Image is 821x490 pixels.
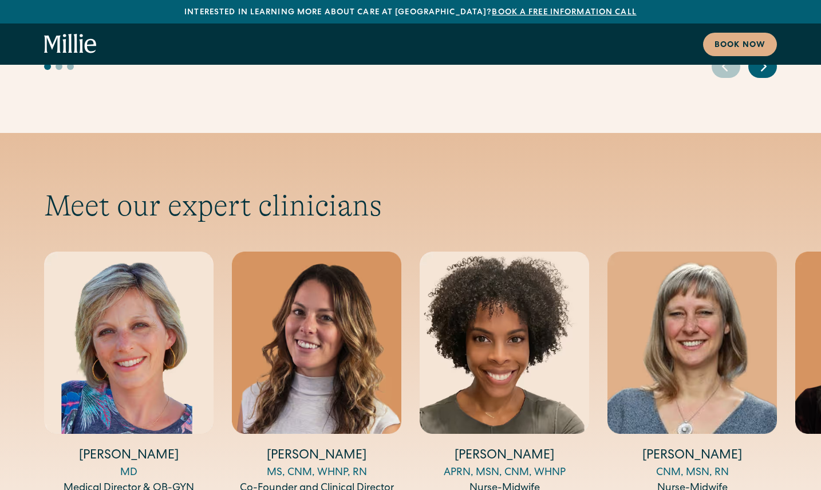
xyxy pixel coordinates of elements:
[44,465,214,481] div: MD
[56,63,62,70] button: Go to slide 2
[607,448,777,465] h4: [PERSON_NAME]
[44,34,97,54] a: home
[492,9,636,17] a: Book a free information call
[420,448,589,465] h4: [PERSON_NAME]
[420,465,589,481] div: APRN, MSN, CNM, WHNP
[715,40,765,52] div: Book now
[712,55,740,78] div: Previous slide
[232,465,401,481] div: MS, CNM, WHNP, RN
[67,63,74,70] button: Go to slide 3
[44,448,214,465] h4: [PERSON_NAME]
[44,63,51,70] button: Go to slide 1
[44,188,777,224] h2: Meet our expert clinicians
[607,465,777,481] div: CNM, MSN, RN
[232,448,401,465] h4: [PERSON_NAME]
[703,33,777,56] a: Book now
[748,55,777,78] div: Next slide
